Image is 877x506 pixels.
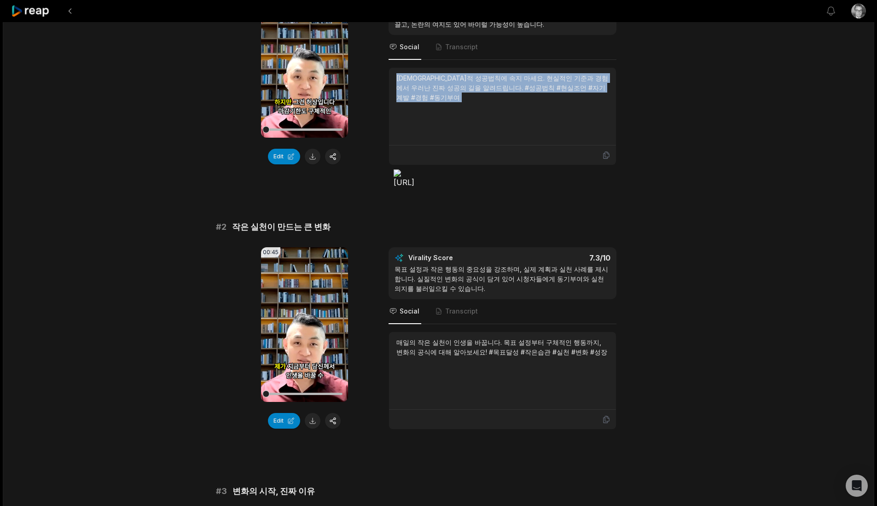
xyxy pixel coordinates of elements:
span: Social [400,42,419,52]
video: Your browser does not support mp4 format. [261,247,348,402]
button: Edit [268,149,300,164]
div: 목표 설정과 작은 행동의 중요성을 강조하며, 실제 계획과 실천 사례를 제시합니다. 실질적인 변화의 공식이 담겨 있어 시청자들에게 동기부여와 실천 의지를 불러일으킬 수 있습니다. [395,264,610,293]
span: # 2 [216,221,227,233]
span: Transcript [445,307,478,316]
button: [URL] [394,169,414,188]
div: Virality Score [408,253,507,262]
span: # 3 [216,485,227,498]
span: Social [400,307,419,316]
span: 변화의 시작, 진짜 이유 [232,485,315,498]
div: Open Intercom Messenger [846,475,868,497]
div: 7.3 /10 [511,253,610,262]
button: Edit [268,413,300,429]
div: [DEMOGRAPHIC_DATA]적 성공법칙에 속지 마세요. 현실적인 기준과 경험에서 우러난 진짜 성공의 길을 알려드립니다. #성공법칙 #현실조언 #자기계발 #경험 #동기부여 [396,73,609,102]
nav: Tabs [389,35,616,60]
img: icon-4ce3ab2c.png [394,169,414,177]
div: 매일의 작은 실천이 인생을 바꿉니다. 목표 설정부터 구체적인 행동까지, 변화의 공식에 대해 알아보세요! #목표달성 #작은습관 #실천 #변화 #성장 [396,337,609,357]
span: 작은 실천이 만드는 큰 변화 [232,221,331,233]
nav: Tabs [389,299,616,324]
span: Transcript [445,42,478,52]
span: [URL] [394,178,414,187]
